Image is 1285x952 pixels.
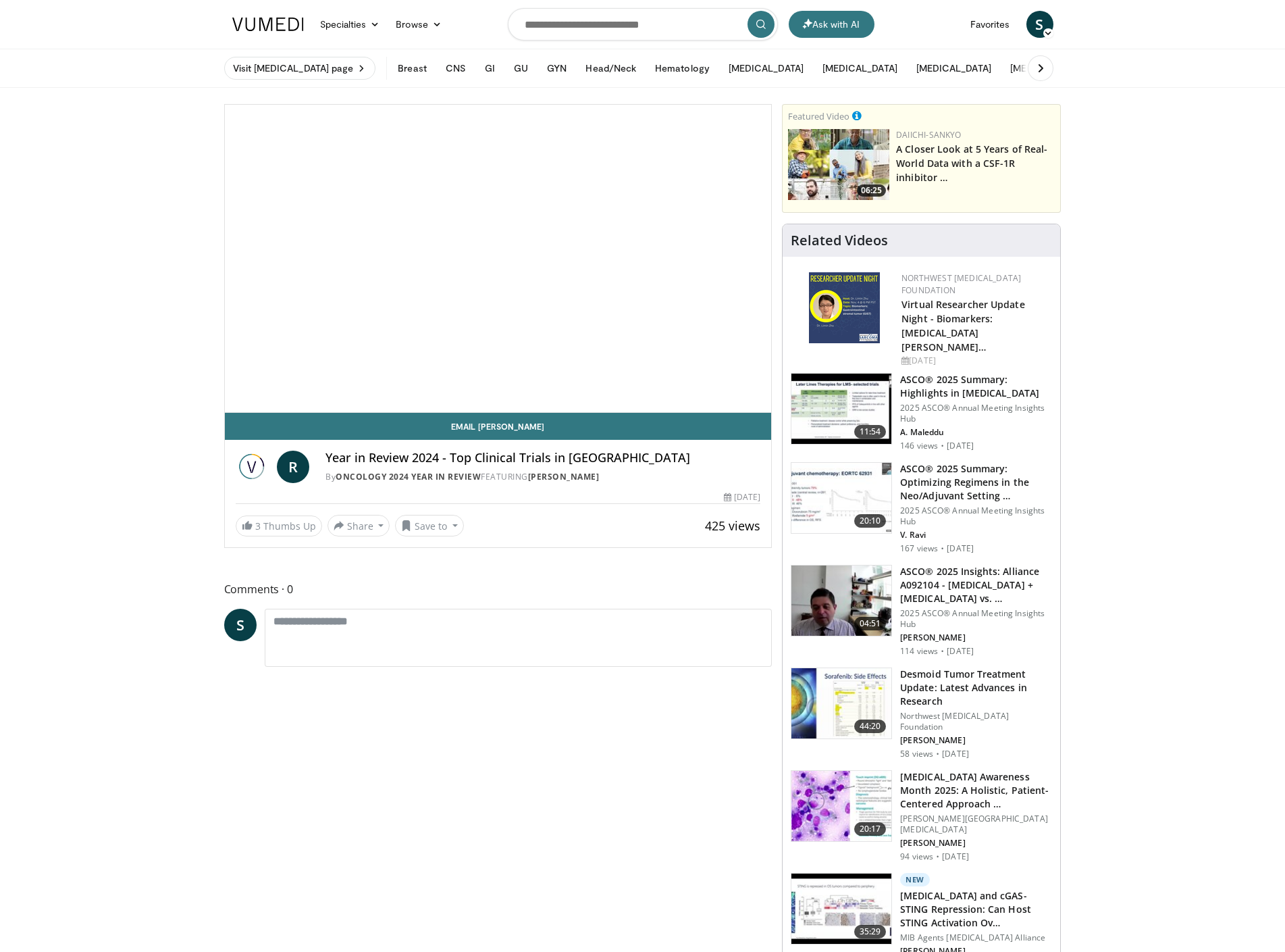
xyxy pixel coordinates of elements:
[791,668,1052,759] a: 44:20 Desmoid Tumor Treatment Update: Latest Advances in Research Northwest [MEDICAL_DATA] Founda...
[647,55,718,82] button: Hematology
[900,838,1052,849] p: [PERSON_NAME]
[791,874,891,944] img: 914a5603-ae58-47c5-9a8b-d9208c633eda.150x105_q85_crop-smart_upscale.jpg
[720,55,812,82] button: [MEDICAL_DATA]
[236,516,322,536] a: 3 Thumbs Up
[900,441,938,451] p: 146 views
[705,518,760,534] span: 425 views
[788,129,889,200] img: 93c22cae-14d1-47f0-9e4a-a244e824b022.png.150x105_q85_crop-smart_upscale.jpg
[900,668,1052,708] h3: Desmoid Tumor Treatment Update: Latest Advances in Research
[438,55,474,82] button: CNS
[508,8,778,41] input: Search topics, interventions
[900,711,1052,732] p: Northwest [MEDICAL_DATA] Foundation
[225,413,772,440] a: Email [PERSON_NAME]
[936,851,939,862] div: ·
[900,932,1052,943] p: MIB Agents [MEDICAL_DATA] Alliance
[854,617,887,630] span: 04:51
[791,374,891,444] img: 71e3b363-8cfc-4dc0-a5fc-0a11116ed776.150x105_q85_crop-smart_upscale.jpg
[506,55,536,82] button: GU
[1026,11,1053,38] a: S
[900,403,1052,424] p: 2025 ASCO® Annual Meeting Insights Hub
[791,373,1052,451] a: 11:54 ASCO® 2025 Summary: Highlights in [MEDICAL_DATA] 2025 ASCO® Annual Meeting Insights Hub A. ...
[327,515,390,536] button: Share
[900,565,1052,605] h3: ASCO® 2025 Insights: Alliance A092104 - [MEDICAL_DATA] + [MEDICAL_DATA] vs. …
[901,272,1021,296] a: Northwest [MEDICAL_DATA] Foundation
[936,749,939,759] div: ·
[942,749,969,759] p: [DATE]
[900,543,938,554] p: 167 views
[947,543,974,554] p: [DATE]
[854,720,887,733] span: 44:20
[225,105,772,413] video-js: Video Player
[312,11,388,38] a: Specialties
[395,515,464,536] button: Save to
[900,373,1052,400] h3: ASCO® 2025 Summary: Highlights in [MEDICAL_DATA]
[1002,55,1093,82] button: [MEDICAL_DATA]
[224,57,376,80] a: Visit [MEDICAL_DATA] page
[390,55,434,82] button: Breast
[942,851,969,862] p: [DATE]
[941,646,944,657] div: ·
[900,813,1052,835] p: [PERSON_NAME][GEOGRAPHIC_DATA][MEDICAL_DATA]
[325,451,760,466] h4: Year in Review 2024 - Top Clinical Trials in [GEOGRAPHIC_DATA]
[900,530,1052,541] p: V. Ravi
[577,55,644,82] button: Head/Neck
[854,822,887,836] span: 20:17
[791,770,1052,862] a: 20:17 [MEDICAL_DATA] Awareness Month 2025: A Holistic, Patient-Centered Approach … [PERSON_NAME][...
[528,471,600,482] a: [PERSON_NAME]
[900,462,1052,503] h3: ASCO® 2025 Summary: Optimizing Regimens in the Neo/Adjuvant Setting …
[900,427,1052,438] p: A. Maleddu
[941,543,944,554] div: ·
[854,425,887,439] span: 11:54
[277,451,309,483] a: R
[900,608,1052,630] p: 2025 ASCO® Annual Meeting Insights Hub
[255,520,261,532] span: 3
[232,18,304,31] img: VuMedi Logo
[814,55,906,82] button: [MEDICAL_DATA]
[791,668,891,738] img: 729b2c28-a772-4c24-9e7f-4add28e31381.150x105_q85_crop-smart_upscale.jpg
[788,110,849,122] small: Featured Video
[962,11,1018,38] a: Favorites
[809,272,880,343] img: a6200dbe-dadf-4c3e-9c06-d4385956049b.png.150x105_q85_autocrop_double_scale_upscale_version-0.2.png
[900,770,1052,811] h3: [MEDICAL_DATA] Awareness Month 2025: A Holistic, Patient-Centered Approach …
[857,184,886,197] span: 06:25
[539,55,575,82] button: GYN
[896,143,1047,184] a: A Closer Look at 5 Years of Real-World Data with a CSF-1R inhibitor …
[477,55,503,82] button: GI
[900,646,938,657] p: 114 views
[791,771,891,841] img: 0dbe95ba-f692-465e-8bde-44b1182eed17.150x105_q85_crop-smart_upscale.jpg
[901,355,1049,367] div: [DATE]
[788,129,889,200] a: 06:25
[900,632,1052,643] p: [PERSON_NAME]
[900,889,1052,930] h3: [MEDICAL_DATA] and cGAS-STING Repression: Can Host STING Activation Ov…
[791,565,1052,657] a: 04:51 ASCO® 2025 Insights: Alliance A092104 - [MEDICAL_DATA] + [MEDICAL_DATA] vs. … 2025 ASCO® An...
[947,646,974,657] p: [DATE]
[900,735,1052,746] p: [PERSON_NAME]
[896,129,961,141] a: Daiichi-Sankyo
[224,580,772,598] span: Comments 0
[236,451,272,483] img: Oncology 2024 Year in Review
[947,441,974,451] p: [DATE]
[900,505,1052,527] p: 2025 ASCO® Annual Meeting Insights Hub
[900,873,930,886] p: New
[900,749,933,759] p: 58 views
[791,232,888,249] h4: Related Videos
[388,11,450,38] a: Browse
[791,566,891,636] img: 18fb3f9c-a801-4843-a8ea-18569c7ff471.150x105_q85_crop-smart_upscale.jpg
[789,11,874,38] button: Ask with AI
[901,298,1025,353] a: Virtual Researcher Update Night - Biomarkers: [MEDICAL_DATA] [PERSON_NAME]…
[325,471,760,483] div: By FEATURING
[791,463,891,533] img: 8e5e1646-6053-4600-83c4-3776434fdef3.150x105_q85_crop-smart_upscale.jpg
[941,441,944,451] div: ·
[224,609,257,641] a: S
[724,491,760,503] div: [DATE]
[791,462,1052,554] a: 20:10 ASCO® 2025 Summary: Optimizing Regimens in the Neo/Adjuvant Setting … 2025 ASCO® Annual Mee...
[336,471,481,482] a: Oncology 2024 Year in Review
[900,851,933,862] p: 94 views
[908,55,999,82] button: [MEDICAL_DATA]
[854,514,887,528] span: 20:10
[854,925,887,938] span: 35:29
